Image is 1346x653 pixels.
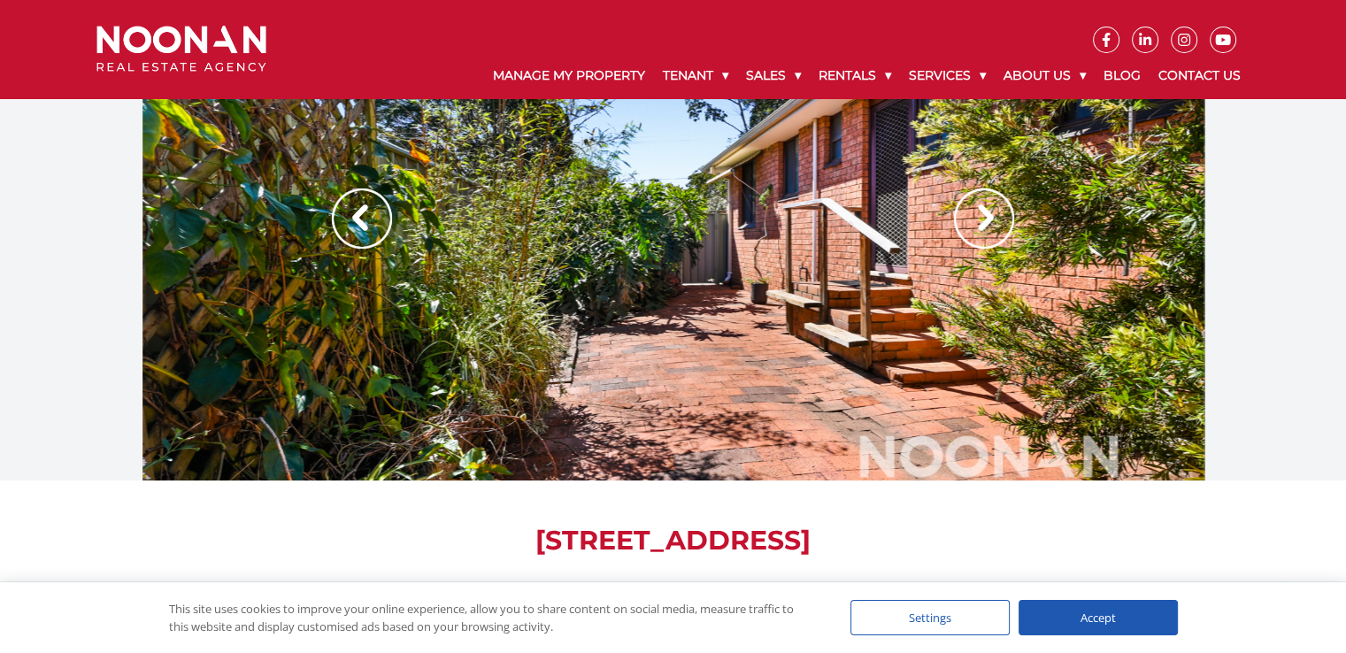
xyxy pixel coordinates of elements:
[850,600,1010,635] div: Settings
[332,188,392,249] img: Arrow slider
[810,53,900,98] a: Rentals
[737,53,810,98] a: Sales
[954,188,1014,249] img: Arrow slider
[995,53,1095,98] a: About Us
[1019,600,1178,635] div: Accept
[484,53,654,98] a: Manage My Property
[1095,53,1150,98] a: Blog
[654,53,737,98] a: Tenant
[900,53,995,98] a: Services
[142,525,1204,557] h1: [STREET_ADDRESS]
[1150,53,1250,98] a: Contact Us
[96,26,266,73] img: Noonan Real Estate Agency
[169,600,815,635] div: This site uses cookies to improve your online experience, allow you to share content on social me...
